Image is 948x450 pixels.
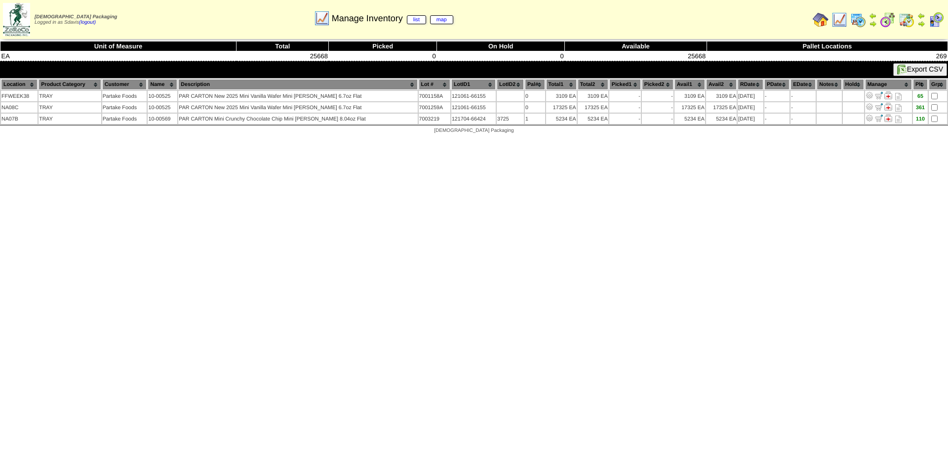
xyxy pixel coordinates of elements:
th: On Hold [437,41,565,51]
i: Note [895,104,902,112]
button: Export CSV [893,63,947,76]
th: Location [1,79,38,90]
td: 17325 EA [546,102,577,113]
img: Manage Hold [884,103,892,111]
td: 25668 [565,51,707,61]
td: - [764,102,790,113]
img: line_graph.gif [314,10,330,26]
td: 10-00569 [148,114,177,124]
td: 7001259A [419,102,450,113]
img: calendarprod.gif [850,12,866,28]
td: 17325 EA [674,102,705,113]
a: (logout) [79,20,96,25]
img: excel.gif [897,65,907,75]
div: 110 [913,116,927,122]
img: calendarcustomer.gif [928,12,944,28]
td: 5234 EA [546,114,577,124]
img: Manage Hold [884,91,892,99]
img: arrowright.gif [917,20,925,28]
th: PDate [764,79,790,90]
td: TRAY [39,91,101,101]
a: list [407,15,426,24]
td: 10-00525 [148,102,177,113]
td: - [642,102,673,113]
td: PAR CARTON New 2025 Mini Vanilla Wafer Mini [PERSON_NAME] 6.7oz Flat [178,91,417,101]
th: Product Category [39,79,101,90]
th: Pallet Locations [707,41,948,51]
td: 121704-66424 [451,114,496,124]
td: 5234 EA [674,114,705,124]
td: NA07B [1,114,38,124]
div: 361 [913,105,927,111]
td: 0 [525,91,545,101]
td: PAR CARTON New 2025 Mini Vanilla Wafer Mini [PERSON_NAME] 6.7oz Flat [178,102,417,113]
td: 10-00525 [148,91,177,101]
td: 17325 EA [706,102,737,113]
th: Picked1 [609,79,641,90]
th: Notes [817,79,841,90]
th: Total2 [578,79,608,90]
td: - [764,91,790,101]
img: Adjust [866,114,873,122]
td: - [609,114,641,124]
td: 7003219 [419,114,450,124]
td: 3109 EA [674,91,705,101]
th: Grp [929,79,947,90]
span: Logged in as Sdavis [35,14,117,25]
i: Note [895,93,902,100]
td: PAR CARTON Mini Crunchy Chocolate Chip Mini [PERSON_NAME] 8.04oz Flat [178,114,417,124]
td: 3725 [497,114,524,124]
th: LotID2 [497,79,524,90]
td: [DATE] [738,91,763,101]
img: Adjust [866,103,873,111]
td: - [790,102,816,113]
td: 25668 [237,51,329,61]
th: Description [178,79,417,90]
th: Plt [913,79,928,90]
td: Partake Foods [102,102,147,113]
img: calendarblend.gif [880,12,896,28]
td: 7001158A [419,91,450,101]
td: 121061-66155 [451,102,496,113]
th: Picked2 [642,79,673,90]
td: 0 [329,51,437,61]
img: line_graph.gif [831,12,847,28]
td: FFWEEK38 [1,91,38,101]
td: 5234 EA [578,114,608,124]
th: Hold [843,79,864,90]
td: 3109 EA [706,91,737,101]
a: map [430,15,453,24]
img: arrowleft.gif [917,12,925,20]
td: 0 [437,51,565,61]
th: RDate [738,79,763,90]
td: [DATE] [738,102,763,113]
td: - [642,114,673,124]
th: Lot # [419,79,450,90]
th: Unit of Measure [0,41,237,51]
img: arrowleft.gif [869,12,877,20]
th: Manage [865,79,912,90]
img: calendarinout.gif [899,12,914,28]
td: [DATE] [738,114,763,124]
span: [DEMOGRAPHIC_DATA] Packaging [434,128,513,133]
th: Avail2 [706,79,737,90]
td: NA08C [1,102,38,113]
td: EA [0,51,237,61]
td: TRAY [39,102,101,113]
td: TRAY [39,114,101,124]
div: 65 [913,93,927,99]
th: LotID1 [451,79,496,90]
img: Manage Hold [884,114,892,122]
td: - [609,91,641,101]
th: Picked [329,41,437,51]
th: Total1 [546,79,577,90]
td: Partake Foods [102,114,147,124]
td: 269 [707,51,948,61]
td: - [790,91,816,101]
td: - [642,91,673,101]
th: Customer [102,79,147,90]
td: 5234 EA [706,114,737,124]
td: 121061-66155 [451,91,496,101]
img: zoroco-logo-small.webp [3,3,30,36]
th: Pal# [525,79,545,90]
